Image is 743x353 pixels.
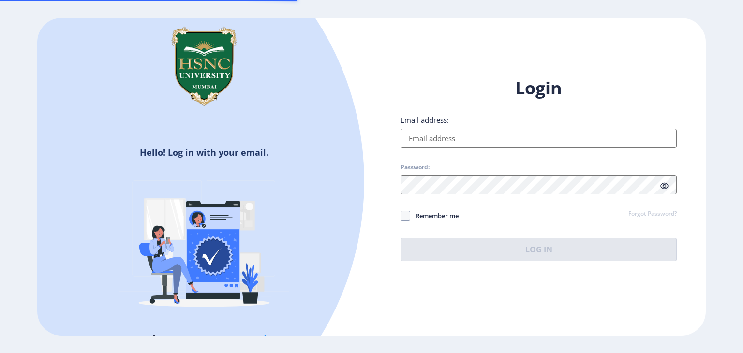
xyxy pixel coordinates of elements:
[401,115,449,125] label: Email address:
[45,331,364,347] h5: Don't have an account?
[401,163,430,171] label: Password:
[410,210,459,221] span: Remember me
[119,162,289,331] img: Verified-rafiki.svg
[401,129,677,148] input: Email address
[401,238,677,261] button: Log In
[628,210,677,219] a: Forgot Password?
[244,332,288,346] a: Register
[401,76,677,100] h1: Login
[156,18,253,115] img: hsnc.png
